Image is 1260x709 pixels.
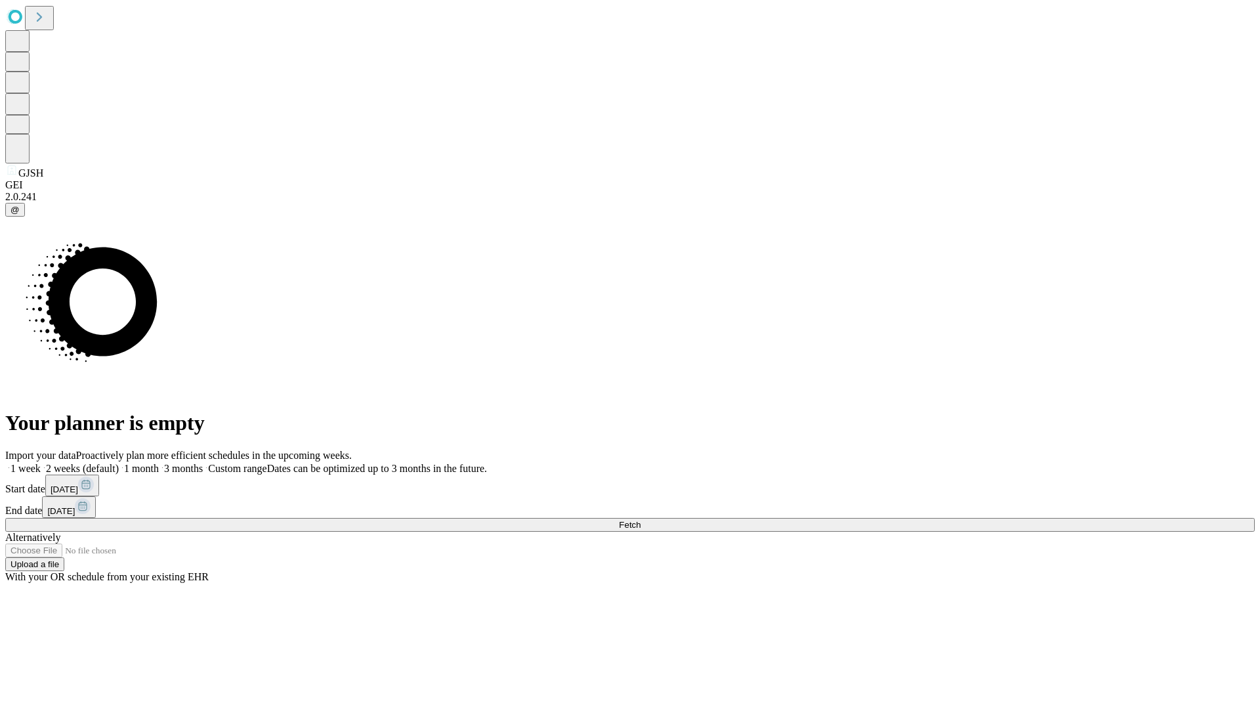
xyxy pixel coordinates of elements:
span: Dates can be optimized up to 3 months in the future. [267,463,487,474]
span: 1 week [10,463,41,474]
button: Upload a file [5,557,64,571]
span: [DATE] [51,484,78,494]
div: Start date [5,475,1255,496]
h1: Your planner is empty [5,411,1255,435]
span: 2 weeks (default) [46,463,119,474]
span: Proactively plan more efficient schedules in the upcoming weeks. [76,450,352,461]
div: GEI [5,179,1255,191]
div: End date [5,496,1255,518]
button: @ [5,203,25,217]
button: [DATE] [45,475,99,496]
button: [DATE] [42,496,96,518]
button: Fetch [5,518,1255,532]
span: Fetch [619,520,640,530]
div: 2.0.241 [5,191,1255,203]
span: Import your data [5,450,76,461]
span: GJSH [18,167,43,179]
span: Alternatively [5,532,60,543]
span: @ [10,205,20,215]
span: 3 months [164,463,203,474]
span: With your OR schedule from your existing EHR [5,571,209,582]
span: [DATE] [47,506,75,516]
span: Custom range [208,463,266,474]
span: 1 month [124,463,159,474]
